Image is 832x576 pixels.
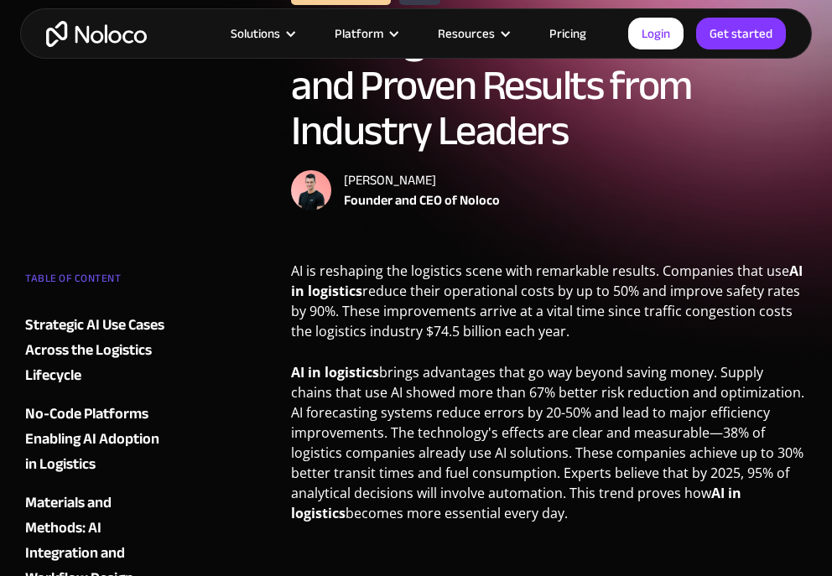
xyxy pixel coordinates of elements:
div: TABLE OF CONTENT [25,266,168,299]
a: Login [628,18,684,49]
div: Solutions [231,23,280,44]
div: Founder and CEO of Noloco [344,190,500,210]
div: Platform [314,23,417,44]
div: Resources [438,23,495,44]
h1: AI in Logistics 2025: Use Cases and Proven Results from Industry Leaders [291,18,807,153]
a: No-Code Platforms Enabling AI Adoption in Logistics [25,402,168,477]
a: Get started [696,18,786,49]
a: home [46,21,147,47]
div: Platform [335,23,383,44]
div: Resources [417,23,528,44]
p: AI is reshaping the logistics scene with remarkable results. Companies that use reduce their oper... [291,261,807,354]
p: brings advantages that go way beyond saving money. Supply chains that use AI showed more than 67%... [291,362,807,536]
a: Pricing [528,23,607,44]
strong: AI in logistics [291,363,379,381]
div: [PERSON_NAME] [344,170,500,190]
div: Solutions [210,23,314,44]
a: Strategic AI Use Cases Across the Logistics Lifecycle [25,313,168,388]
